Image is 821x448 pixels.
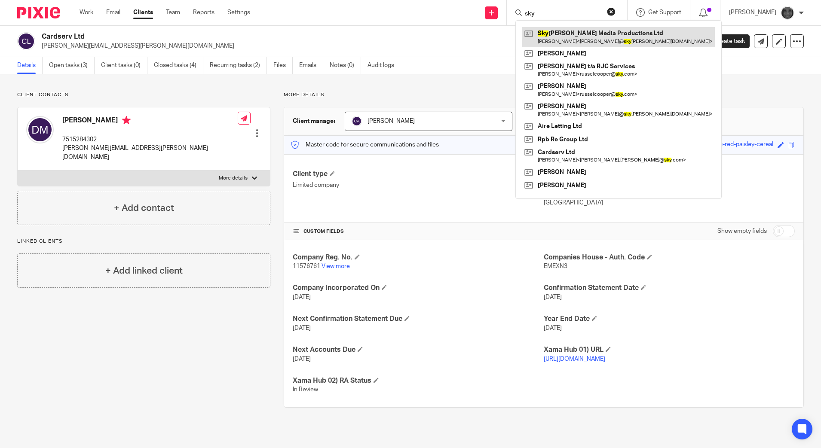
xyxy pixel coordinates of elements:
[293,228,544,235] h4: CUSTOM FIELDS
[293,263,320,269] span: 11576761
[352,116,362,126] img: svg%3E
[729,8,776,17] p: [PERSON_NAME]
[273,57,293,74] a: Files
[700,34,750,48] a: Create task
[544,283,795,293] h4: Confirmation Statement Date
[17,57,43,74] a: Details
[544,198,795,207] p: [GEOGRAPHIC_DATA]
[133,8,153,17] a: Clients
[284,91,804,98] p: More details
[330,57,361,74] a: Notes (0)
[368,118,415,124] span: [PERSON_NAME]
[544,263,567,269] span: EMEXN3
[17,32,35,50] img: svg%3E
[17,238,270,245] p: Linked clients
[293,170,544,179] h4: Client type
[293,181,544,189] p: Limited company
[293,356,311,362] span: [DATE]
[544,314,795,323] h4: Year End Date
[17,7,60,18] img: Pixie
[293,314,544,323] h4: Next Confirmation Statement Due
[717,227,767,235] label: Show empty fields
[106,8,120,17] a: Email
[524,10,601,18] input: Search
[26,116,54,143] img: svg%3E
[105,264,183,277] h4: + Add linked client
[49,57,95,74] a: Open tasks (3)
[544,253,795,262] h4: Companies House - Auth. Code
[293,294,311,300] span: [DATE]
[114,201,174,215] h4: + Add contact
[544,294,562,300] span: [DATE]
[42,42,687,50] p: [PERSON_NAME][EMAIL_ADDRESS][PERSON_NAME][DOMAIN_NAME]
[544,325,562,331] span: [DATE]
[101,57,147,74] a: Client tasks (0)
[227,8,250,17] a: Settings
[648,9,681,15] span: Get Support
[544,356,605,362] a: [URL][DOMAIN_NAME]
[322,263,350,269] a: View more
[293,345,544,354] h4: Next Accounts Due
[17,91,270,98] p: Client contacts
[219,175,248,182] p: More details
[42,32,558,41] h2: Cardserv Ltd
[291,140,439,149] p: Master code for secure communications and files
[210,57,267,74] a: Recurring tasks (2)
[781,6,794,20] img: Snapchat-1387757528.jpg
[293,253,544,262] h4: Company Reg. No.
[293,117,336,125] h3: Client manager
[62,116,238,127] h4: [PERSON_NAME]
[122,116,131,125] i: Primary
[62,144,238,162] p: [PERSON_NAME][EMAIL_ADDRESS][PERSON_NAME][DOMAIN_NAME]
[705,140,773,150] div: strong-red-paisley-cereal
[62,135,238,144] p: 7515284302
[293,283,544,293] h4: Company Incorporated On
[299,57,323,74] a: Emails
[80,8,93,17] a: Work
[293,376,544,385] h4: Xama Hub 02) RA Status
[166,8,180,17] a: Team
[293,387,318,393] span: In Review
[154,57,203,74] a: Closed tasks (4)
[607,7,616,16] button: Clear
[193,8,214,17] a: Reports
[368,57,401,74] a: Audit logs
[293,325,311,331] span: [DATE]
[544,345,795,354] h4: Xama Hub 01) URL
